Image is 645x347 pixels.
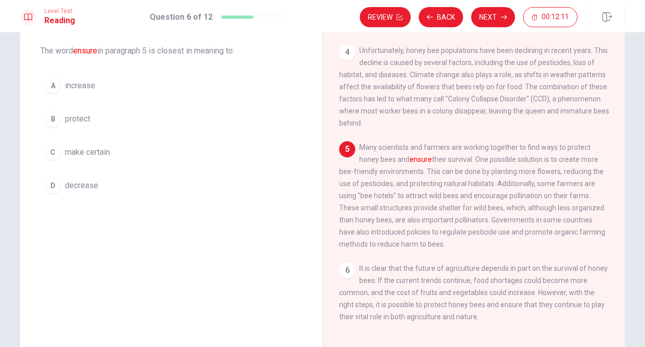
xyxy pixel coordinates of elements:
[45,178,61,194] div: D
[471,7,515,27] button: Next
[40,73,302,98] button: Aincrease
[65,180,98,192] span: decrease
[339,141,355,157] div: 5
[65,113,90,125] span: protect
[339,44,355,61] div: 4
[339,262,355,278] div: 6
[419,7,463,27] button: Back
[73,46,97,55] font: ensure
[45,111,61,127] div: B
[40,45,302,57] span: The word in paragraph 5 is closest in meaning to:
[360,7,411,27] button: Review
[523,7,577,27] button: 00:12:11
[150,11,213,23] h1: Question 6 of 12
[45,78,61,94] div: A
[542,13,569,21] span: 00:12:11
[65,80,95,92] span: increase
[65,146,110,158] span: make certain
[44,8,75,15] span: Level Test
[339,143,605,248] span: Many scientists and farmers are working together to find ways to protect honey bees and their sur...
[45,144,61,160] div: C
[44,15,75,27] h1: Reading
[339,46,609,127] span: Unfortunately, honey bee populations have been declining in recent years. This decline is caused ...
[40,106,302,132] button: Bprotect
[40,140,302,165] button: Cmake certain
[339,264,608,321] span: It is clear that the future of agriculture depends in part on the survival of honey bees. If the ...
[410,155,432,163] font: ensure
[40,173,302,198] button: Ddecrease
